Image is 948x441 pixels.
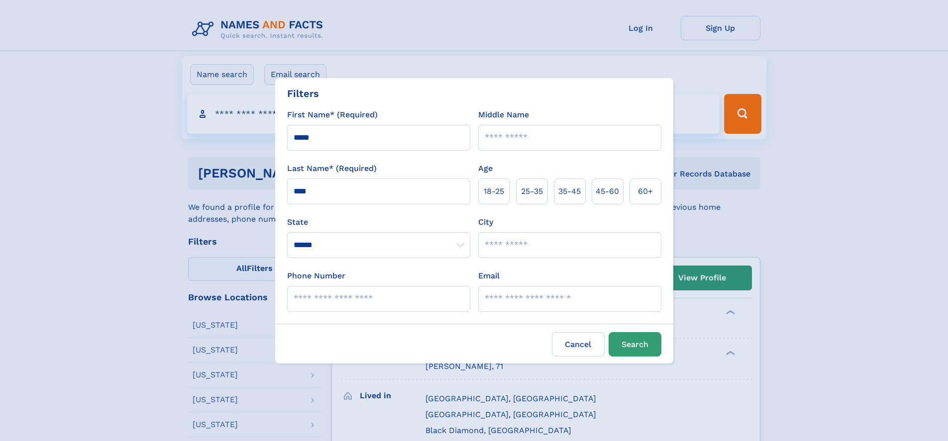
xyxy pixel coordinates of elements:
[558,185,581,197] span: 35‑45
[552,332,605,356] label: Cancel
[478,163,493,175] label: Age
[478,216,493,228] label: City
[287,86,319,101] div: Filters
[287,109,378,121] label: First Name* (Required)
[478,270,500,282] label: Email
[638,185,653,197] span: 60+
[484,185,504,197] span: 18‑25
[287,163,377,175] label: Last Name* (Required)
[478,109,529,121] label: Middle Name
[596,185,619,197] span: 45‑60
[609,332,661,356] button: Search
[287,216,470,228] label: State
[287,270,345,282] label: Phone Number
[521,185,543,197] span: 25‑35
